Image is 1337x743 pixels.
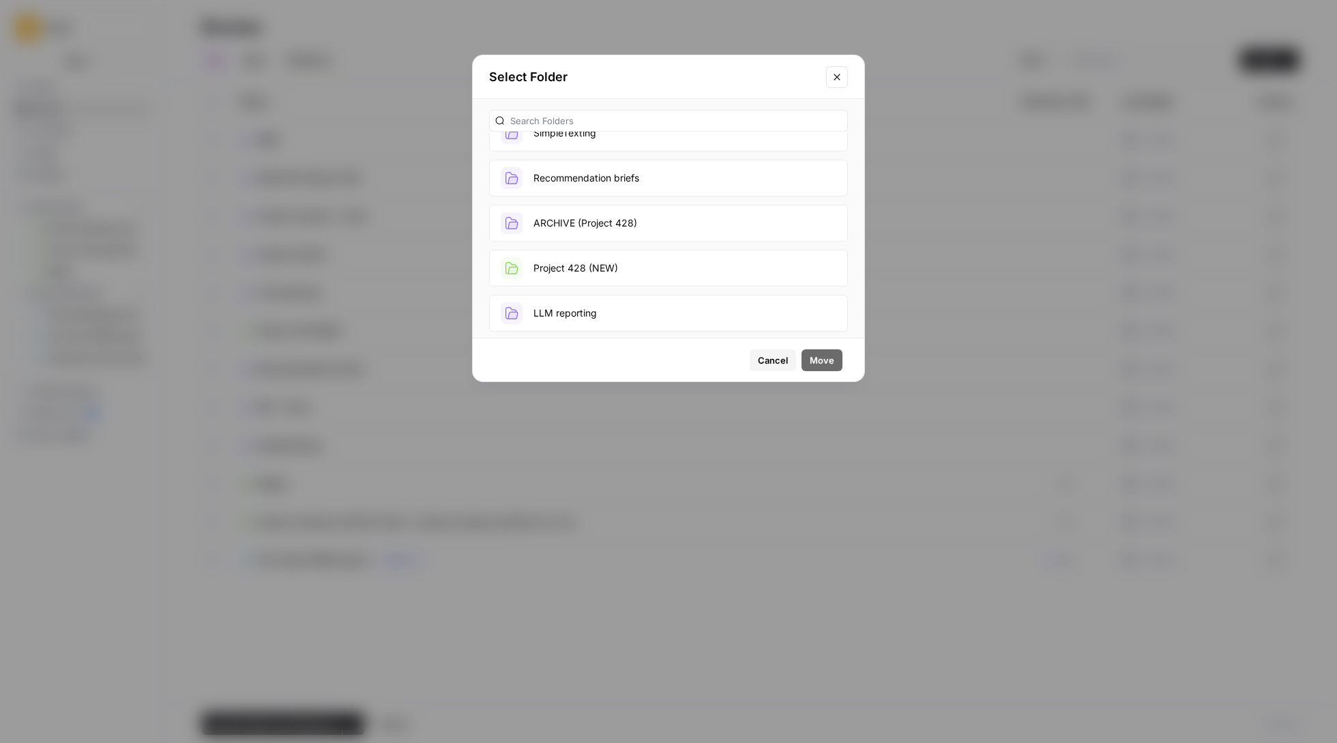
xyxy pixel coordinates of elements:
button: LLM reporting [489,295,848,332]
span: Cancel [758,353,788,367]
input: Search Folders [510,114,842,128]
h2: Select Folder [489,68,818,87]
span: Move [810,353,834,367]
button: Close modal [826,66,848,88]
button: Move [802,349,842,371]
button: ARCHIVE (Project 428) [489,205,848,242]
button: Cancel [750,349,796,371]
button: SimpleTexting [489,115,848,151]
button: Recommendation briefs [489,160,848,196]
button: Project 428 (NEW) [489,250,848,287]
